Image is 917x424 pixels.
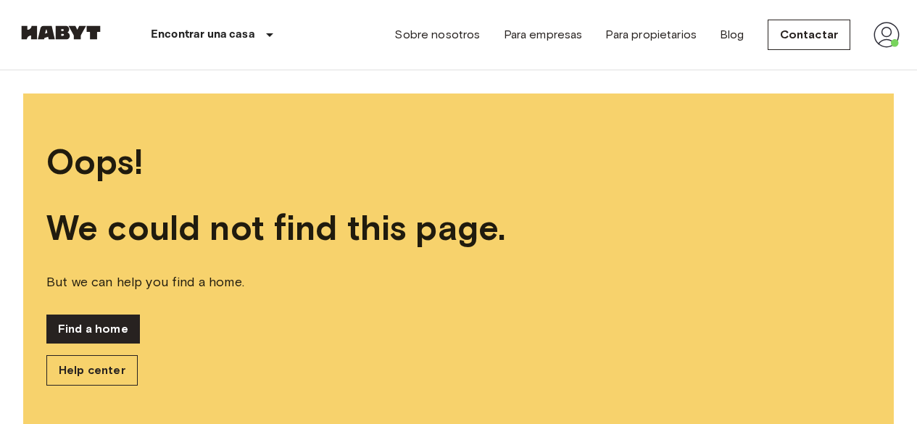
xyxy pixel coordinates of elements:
[504,26,583,43] a: Para empresas
[46,273,871,291] span: But we can help you find a home.
[605,26,697,43] a: Para propietarios
[874,22,900,48] img: avatar
[768,20,850,50] a: Contactar
[46,315,140,344] a: Find a home
[394,26,480,43] a: Sobre nosotros
[720,26,744,43] a: Blog
[17,25,104,40] img: Habyt
[151,26,255,43] p: Encontrar una casa
[46,141,871,183] span: Oops!
[46,207,871,249] span: We could not find this page.
[46,355,138,386] a: Help center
